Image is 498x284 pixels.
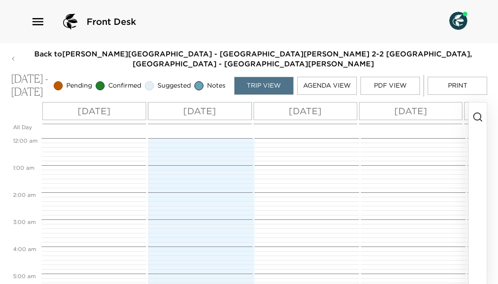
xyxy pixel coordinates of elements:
span: Pending [66,81,92,90]
span: Confirmed [108,81,141,90]
p: [DATE] [394,104,427,118]
span: 4:00 AM [11,246,38,252]
span: 2:00 AM [11,191,38,198]
button: PDF View [360,77,420,95]
img: logo [60,11,81,33]
button: [DATE] [359,102,463,120]
span: 5:00 AM [11,273,38,279]
p: [DATE] [289,104,322,118]
button: Agenda View [297,77,357,95]
button: [DATE] [254,102,357,120]
button: [DATE] [148,102,252,120]
button: [DATE] [42,102,146,120]
p: [DATE] [78,104,111,118]
button: Print [428,77,487,95]
span: Front Desk [87,15,136,28]
button: Back to[PERSON_NAME][GEOGRAPHIC_DATA] - [GEOGRAPHIC_DATA][PERSON_NAME] 2-2 [GEOGRAPHIC_DATA], [GE... [11,49,487,69]
span: 12:00 AM [11,137,40,144]
span: 3:00 AM [11,219,38,225]
span: Notes [207,81,226,90]
p: All Day [13,124,39,131]
p: [DATE] - [DATE] [11,73,50,99]
button: Trip View [234,77,294,95]
p: [DATE] [183,104,216,118]
span: Back to [PERSON_NAME][GEOGRAPHIC_DATA] - [GEOGRAPHIC_DATA][PERSON_NAME] 2-2 [GEOGRAPHIC_DATA], [G... [19,49,487,69]
span: Suggested [157,81,191,90]
span: 1:00 AM [11,164,37,171]
img: User [449,12,467,30]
